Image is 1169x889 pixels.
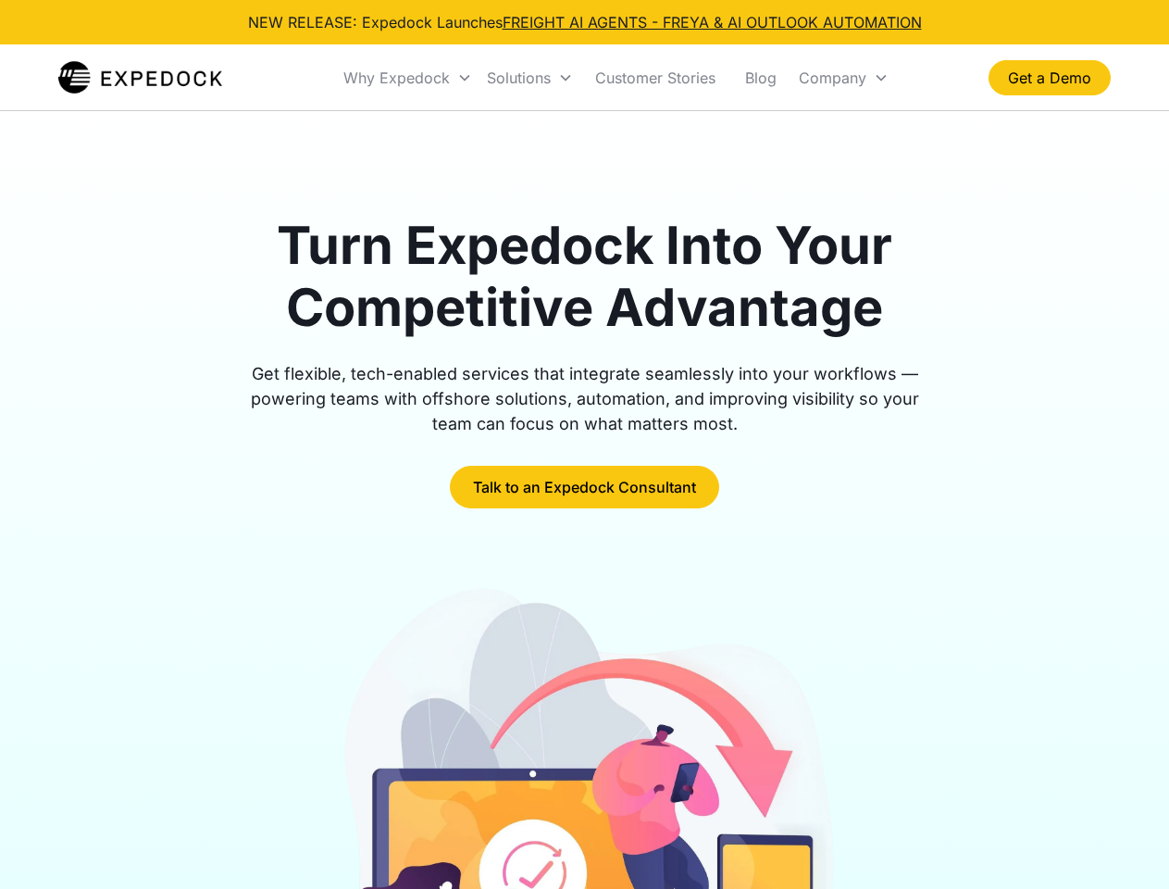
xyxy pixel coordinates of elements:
[791,46,896,109] div: Company
[989,60,1111,95] a: Get a Demo
[799,69,866,87] div: Company
[1076,800,1169,889] iframe: Chat Widget
[343,69,450,87] div: Why Expedock
[248,11,922,33] div: NEW RELEASE: Expedock Launches
[730,46,791,109] a: Blog
[230,361,940,436] div: Get flexible, tech-enabled services that integrate seamlessly into your workflows — powering team...
[450,466,719,508] a: Talk to an Expedock Consultant
[487,69,551,87] div: Solutions
[503,13,922,31] a: FREIGHT AI AGENTS - FREYA & AI OUTLOOK AUTOMATION
[58,59,222,96] img: Expedock Logo
[230,215,940,339] h1: Turn Expedock Into Your Competitive Advantage
[580,46,730,109] a: Customer Stories
[336,46,479,109] div: Why Expedock
[479,46,580,109] div: Solutions
[58,59,222,96] a: home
